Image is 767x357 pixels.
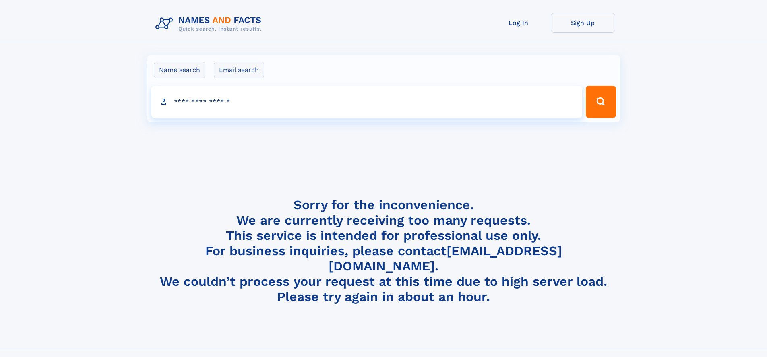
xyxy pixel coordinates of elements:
[586,86,616,118] button: Search Button
[551,13,615,33] a: Sign Up
[152,197,615,305] h4: Sorry for the inconvenience. We are currently receiving too many requests. This service is intend...
[329,243,562,274] a: [EMAIL_ADDRESS][DOMAIN_NAME]
[486,13,551,33] a: Log In
[214,62,264,78] label: Email search
[154,62,205,78] label: Name search
[151,86,583,118] input: search input
[152,13,268,35] img: Logo Names and Facts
